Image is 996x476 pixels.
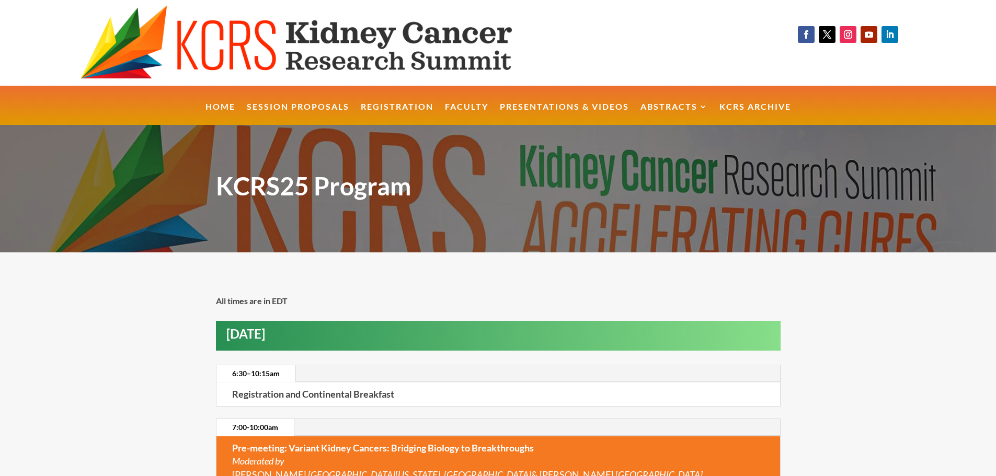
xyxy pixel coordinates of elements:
[445,103,488,125] a: Faculty
[232,388,394,400] strong: Registration and Continental Breakfast
[881,26,898,43] a: Follow on LinkedIn
[361,103,433,125] a: Registration
[232,455,284,467] em: Moderated by
[216,419,294,436] a: 7:00-10:00am
[81,5,565,80] img: KCRS generic logo wide
[247,103,349,125] a: Session Proposals
[798,26,815,43] a: Follow on Facebook
[216,365,295,382] a: 6:30–10:15am
[216,167,781,210] h1: KCRS25 Program
[861,26,877,43] a: Follow on Youtube
[719,103,791,125] a: KCRS Archive
[216,295,781,307] p: All times are in EDT
[226,328,781,345] h2: [DATE]
[232,442,534,454] strong: Pre-meeting: Variant Kidney Cancers: Bridging Biology to Breakthroughs
[205,103,235,125] a: Home
[640,103,708,125] a: Abstracts
[840,26,856,43] a: Follow on Instagram
[500,103,629,125] a: Presentations & Videos
[819,26,835,43] a: Follow on X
